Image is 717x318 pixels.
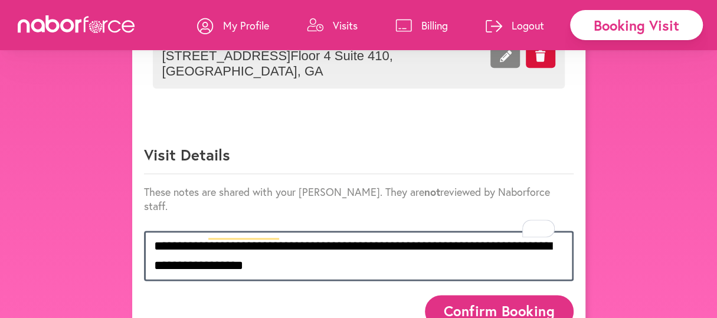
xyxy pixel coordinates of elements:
p: These notes are shared with your [PERSON_NAME]. They are reviewed by Naborforce staff. [144,185,574,213]
a: Billing [395,8,448,43]
a: Visits [307,8,358,43]
a: Logout [486,8,544,43]
p: Billing [421,18,448,32]
p: Visit Details [144,145,574,174]
a: My Profile [197,8,269,43]
p: Visits [333,18,358,32]
p: Logout [512,18,544,32]
div: Booking Visit [570,10,703,40]
span: [GEOGRAPHIC_DATA] [STREET_ADDRESS] Floor 4 Suite 410 , [GEOGRAPHIC_DATA] , GA [162,33,422,79]
p: My Profile [223,18,269,32]
strong: not [424,185,440,199]
textarea: To enrich screen reader interactions, please activate Accessibility in Grammarly extension settings [144,231,574,281]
